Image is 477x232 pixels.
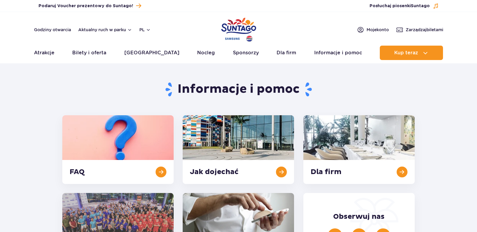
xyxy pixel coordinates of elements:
a: Bilety i oferta [72,46,106,60]
a: Atrakcje [34,46,54,60]
a: Mojekonto [357,26,389,33]
a: [GEOGRAPHIC_DATA] [124,46,179,60]
h1: Informacje i pomoc [62,82,415,97]
a: Godziny otwarcia [34,27,71,33]
button: Kup teraz [380,46,443,60]
a: Podaruj Voucher prezentowy do Suntago! [39,2,141,10]
span: Moje konto [367,27,389,33]
span: Zarządzaj biletami [406,27,443,33]
span: Posłuchaj piosenki [370,3,430,9]
a: Park of Poland [221,15,256,43]
a: Nocleg [197,46,215,60]
a: Informacje i pomoc [314,46,362,60]
button: Posłuchaj piosenkiSuntago [370,3,439,9]
a: Sponsorzy [233,46,259,60]
a: Zarządzajbiletami [396,26,443,33]
button: Aktualny ruch w parku [78,27,132,32]
span: Obserwuj nas [333,212,385,221]
span: Suntago [411,4,430,8]
a: Dla firm [277,46,296,60]
span: Kup teraz [394,50,418,56]
button: pl [139,27,151,33]
span: Podaruj Voucher prezentowy do Suntago! [39,3,133,9]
